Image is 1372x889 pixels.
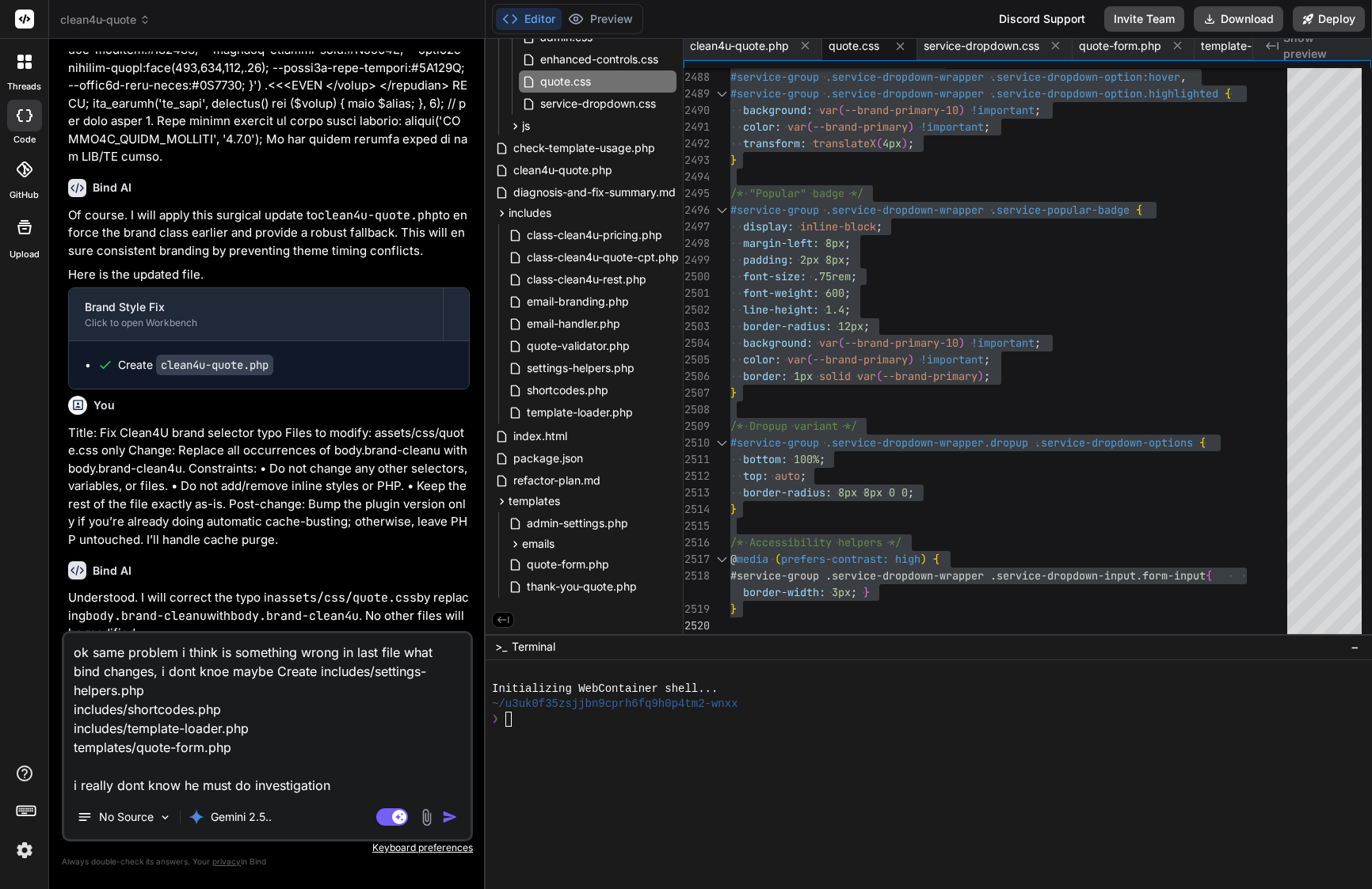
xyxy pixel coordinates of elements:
[684,235,710,252] div: 2498
[730,153,737,167] span: }
[730,502,737,516] span: }
[730,602,737,616] span: }
[743,120,781,134] span: color:
[743,469,768,483] span: top:
[690,38,789,54] span: clean4u-quote.php
[1206,568,1212,583] span: {
[990,86,1218,101] span: .service-dropdown-option.highlighted
[920,120,984,134] span: !important
[825,70,984,84] span: .service-dropdown-wrapper
[984,352,990,367] span: ;
[819,103,838,117] span: var
[189,809,204,825] img: Gemini 2.5 Pro
[684,435,710,451] div: 2510
[908,485,914,500] span: ;
[730,386,737,400] span: }
[684,169,710,185] div: 2494
[1194,6,1283,32] button: Download
[1035,435,1193,450] span: .service-dropdown-options
[231,608,359,624] code: body.brand-clean4u
[684,568,710,584] div: 2518
[684,418,710,435] div: 2509
[212,857,241,866] span: privacy
[60,12,151,28] span: clean4u-quote
[525,381,610,400] span: shortcodes.php
[857,369,876,383] span: var
[525,555,611,574] span: quote-form.php
[512,449,585,468] span: package.json
[512,639,555,655] span: Terminal
[838,319,863,333] span: 12px
[825,435,1028,450] span: .service-dropdown-wrapper.dropup
[1293,6,1365,32] button: Deploy
[10,248,40,261] label: Upload
[876,219,882,234] span: ;
[509,205,551,221] span: includes
[684,318,710,335] div: 2503
[684,601,710,617] div: 2519
[492,697,737,712] span: ~/u3uk0f35zsjjbn9cprh6fq9h0p4tm2-wnxx
[684,135,710,152] div: 2492
[876,136,882,150] span: (
[851,269,857,283] span: ;
[512,139,657,158] span: check-template-usage.php
[829,38,879,54] span: quote.css
[730,70,819,84] span: #service-group
[908,136,914,150] span: ;
[743,369,787,383] span: border:
[984,369,990,383] span: ;
[876,369,882,383] span: (
[863,319,870,333] span: ;
[825,86,984,101] span: .service-dropdown-wrapper
[684,534,710,551] div: 2516
[512,427,569,446] span: index.html
[684,335,710,351] div: 2504
[813,136,876,150] span: translateX
[908,120,914,134] span: )
[958,103,965,117] span: )
[492,712,498,727] span: ❯
[86,608,207,624] code: body.brand-cleanu
[711,202,732,218] div: Click to collapse the range.
[730,86,819,101] span: #service-group
[806,352,813,367] span: (
[781,552,889,566] span: prefers-contrast:
[924,38,1039,54] span: service-dropdown.css
[743,585,825,599] span: border-width:
[978,369,984,383] span: )
[684,501,710,518] div: 2514
[920,352,984,367] span: !important
[933,552,939,566] span: {
[1180,70,1187,84] span: ,
[971,336,1035,350] span: !important
[971,103,1035,117] span: !important
[863,585,870,599] span: }
[825,302,844,317] span: 1.4
[1136,203,1142,217] span: {
[743,136,806,150] span: transform:
[882,369,978,383] span: --brand-primary
[85,317,427,329] div: Click to open Workbench
[743,352,781,367] span: color:
[882,136,901,150] span: 4px
[62,854,473,869] p: Always double-check its answers. Your in Bind
[844,286,851,300] span: ;
[863,485,882,500] span: 8px
[539,72,593,91] span: quote.css
[895,552,920,566] span: high
[684,285,710,302] div: 2501
[684,268,710,285] div: 2500
[743,269,806,283] span: font-size:
[1351,639,1359,655] span: −
[93,180,131,196] h6: Bind AI
[562,8,639,30] button: Preview
[920,552,927,566] span: )
[684,401,710,418] div: 2508
[908,352,914,367] span: )
[525,248,680,267] span: class-clean4u-quote-cpt.php
[93,397,115,413] h6: You
[68,207,470,260] p: Of course. I will apply this surgical update to to enforce the brand class earlier and provide a ...
[990,70,1180,84] span: .service-dropdown-option:hover
[684,69,710,85] div: 2488
[901,485,908,500] span: 0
